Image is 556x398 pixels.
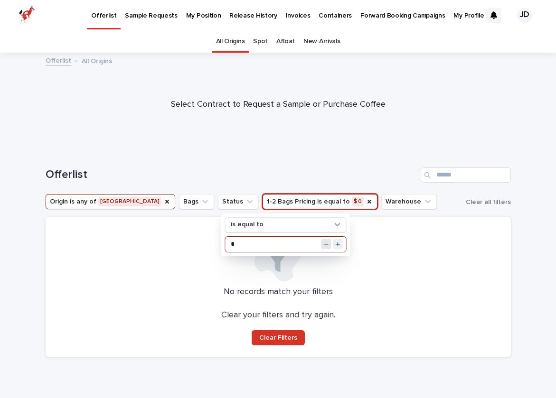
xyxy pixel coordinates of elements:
a: All Origins [216,30,245,53]
h1: Offerlist [46,168,417,182]
a: Offerlist [46,55,71,65]
span: Clear all filters [466,199,511,205]
button: Clear Filters [252,330,305,345]
div: JD [517,8,532,23]
button: Warehouse [381,194,437,209]
p: No records match your filters [57,287,499,297]
button: Status [218,194,259,209]
a: Afloat [276,30,295,53]
a: Spot [253,30,268,53]
span: Clear Filters [259,334,297,341]
p: Select Contract to Request a Sample or Purchase Coffee [88,100,468,110]
button: Bags [179,194,214,209]
p: is equal to [231,221,264,229]
button: 1-2 Bags Pricing [263,194,377,209]
button: Decrement value [321,239,331,249]
p: All Origins [82,55,112,65]
img: zttTXibQQrCfv9chImQE [19,6,35,25]
a: New Arrivals [303,30,340,53]
input: Search [421,167,511,183]
button: Clear all filters [462,195,511,209]
p: Clear your filters and try again. [221,310,335,321]
button: Origin [46,194,175,209]
button: Increment value [333,239,343,249]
